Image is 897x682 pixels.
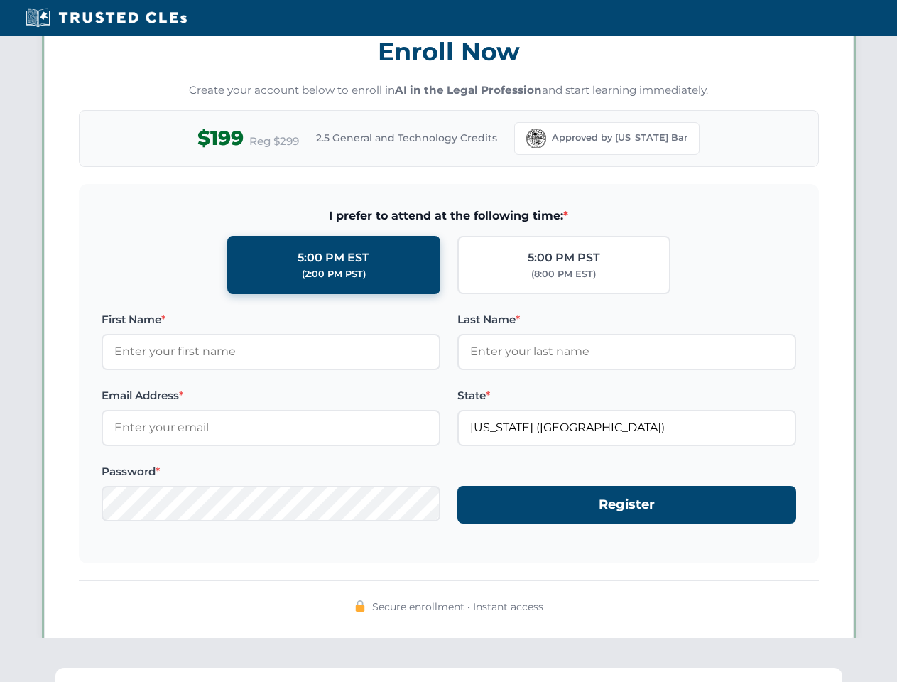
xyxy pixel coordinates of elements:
[197,122,244,154] span: $199
[79,82,819,99] p: Create your account below to enroll in and start learning immediately.
[526,129,546,148] img: Florida Bar
[102,410,440,445] input: Enter your email
[21,7,191,28] img: Trusted CLEs
[298,249,369,267] div: 5:00 PM EST
[552,131,687,145] span: Approved by [US_STATE] Bar
[457,410,796,445] input: Florida (FL)
[354,600,366,612] img: 🔒
[372,599,543,615] span: Secure enrollment • Instant access
[457,387,796,404] label: State
[528,249,600,267] div: 5:00 PM PST
[102,334,440,369] input: Enter your first name
[102,463,440,480] label: Password
[457,486,796,524] button: Register
[395,83,542,97] strong: AI in the Legal Profession
[102,207,796,225] span: I prefer to attend at the following time:
[316,130,497,146] span: 2.5 General and Technology Credits
[249,133,299,150] span: Reg $299
[457,311,796,328] label: Last Name
[457,334,796,369] input: Enter your last name
[102,311,440,328] label: First Name
[531,267,596,281] div: (8:00 PM EST)
[302,267,366,281] div: (2:00 PM PST)
[79,29,819,74] h3: Enroll Now
[102,387,440,404] label: Email Address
